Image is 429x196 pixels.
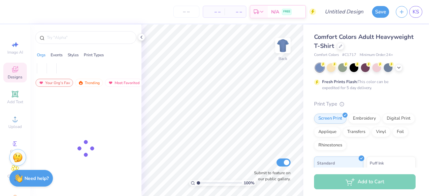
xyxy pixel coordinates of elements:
span: Greek [10,149,20,154]
span: FREE [283,9,290,14]
span: Upload [8,124,22,129]
strong: Need help? [24,175,49,182]
img: most_fav.gif [39,80,44,85]
div: Digital Print [382,114,415,124]
span: KS [413,8,419,16]
div: Events [51,52,63,58]
strong: Fresh Prints Flash: [322,79,358,84]
img: most_fav.gif [108,80,113,85]
div: Applique [314,127,341,137]
div: Screen Print [314,114,347,124]
input: – – [173,6,199,18]
span: Minimum Order: 24 + [360,52,393,58]
div: Styles [68,52,79,58]
label: Submit to feature on our public gallery. [250,170,291,182]
div: This color can be expedited for 5 day delivery. [322,79,405,91]
a: KS [409,6,422,18]
span: # C1717 [342,52,356,58]
div: Back [279,56,287,62]
span: Standard [317,159,335,167]
div: Vinyl [372,127,390,137]
div: Rhinestones [314,140,347,150]
div: Trending [75,79,103,87]
div: Your Org's Fav [36,79,73,87]
span: Designs [8,74,22,80]
input: Try "Alpha" [46,34,132,41]
button: Save [372,6,389,18]
div: Print Types [84,52,104,58]
img: trending.gif [78,80,83,85]
span: Image AI [7,50,23,55]
span: Comfort Colors Adult Heavyweight T-Shirt [314,33,414,50]
span: – – [207,8,221,15]
span: Comfort Colors [314,52,339,58]
div: Embroidery [349,114,380,124]
span: Add Text [7,99,23,105]
input: Untitled Design [319,5,369,18]
span: Puff Ink [370,159,384,167]
img: Back [276,39,290,52]
span: 100 % [244,180,254,186]
span: N/A [271,8,279,15]
div: Transfers [343,127,370,137]
div: Most Favorited [105,79,143,87]
div: Print Type [314,100,416,108]
div: Orgs [37,52,46,58]
span: Clipart & logos [3,174,27,184]
span: – – [229,8,242,15]
div: Foil [392,127,408,137]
